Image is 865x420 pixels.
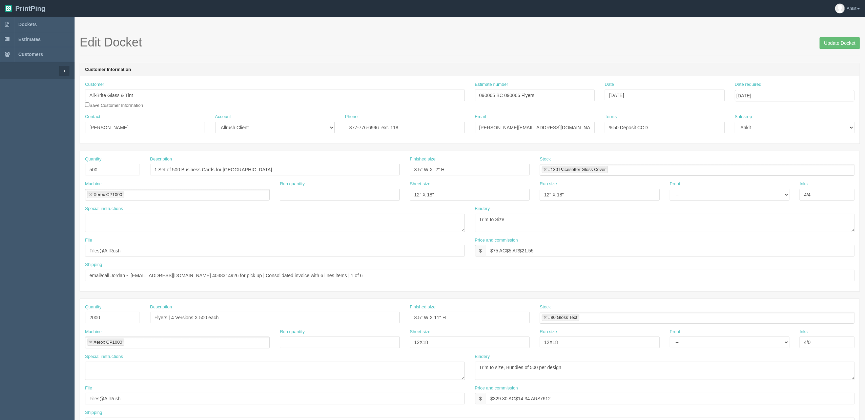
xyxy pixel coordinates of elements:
[540,329,557,335] label: Run size
[540,304,551,310] label: Stock
[280,181,305,187] label: Run quantity
[18,37,41,42] span: Estimates
[410,156,436,163] label: Finished size
[475,237,518,244] label: Price and commission
[820,37,860,49] input: Update Docket
[410,329,431,335] label: Sheet size
[280,329,305,335] label: Run quantity
[85,237,92,244] label: File
[150,156,172,163] label: Description
[85,181,102,187] label: Machine
[85,385,92,392] label: File
[670,329,680,335] label: Proof
[475,385,518,392] label: Price and commission
[85,81,104,88] label: Customer
[150,304,172,310] label: Description
[94,340,122,344] div: Xerox CP1000
[85,206,123,212] label: Special instructions
[475,214,855,232] textarea: Trim to Size
[475,206,490,212] label: Bindery
[548,167,606,172] div: #130 Pacesetter Gloss Cover
[670,181,680,187] label: Proof
[800,329,808,335] label: Inks
[548,315,577,320] div: #80 Gloss Text
[94,192,122,197] div: Xerox CP1000
[18,52,43,57] span: Customers
[85,409,102,416] label: Shipping
[5,5,12,12] img: logo-3e63b451c926e2ac314895c53de4908e5d424f24456219fb08d385ab2e579770.png
[475,362,855,380] textarea: Trim to size, Bundles of 500 per design
[475,81,508,88] label: Estimate number
[800,181,808,187] label: Inks
[85,304,101,310] label: Quantity
[80,36,860,49] h1: Edit Docket
[475,354,490,360] label: Bindery
[540,181,557,187] label: Run size
[605,114,617,120] label: Terms
[80,63,860,77] header: Customer Information
[85,114,100,120] label: Contact
[18,22,37,27] span: Dockets
[85,262,102,268] label: Shipping
[410,181,431,187] label: Sheet size
[835,4,845,13] img: avatar_default-7531ab5dedf162e01f1e0bb0964e6a185e93c5c22dfe317fb01d7f8cd2b1632c.jpg
[605,81,614,88] label: Date
[215,114,231,120] label: Account
[345,114,358,120] label: Phone
[475,393,486,404] div: $
[540,156,551,163] label: Stock
[475,114,486,120] label: Email
[735,114,752,120] label: Salesrep
[85,81,465,109] div: Save Customer Information
[85,354,123,360] label: Special instructions
[85,329,102,335] label: Machine
[85,156,101,163] label: Quantity
[475,245,486,256] div: $
[85,90,465,101] input: Enter customer name
[410,304,436,310] label: Finished size
[735,81,762,88] label: Date required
